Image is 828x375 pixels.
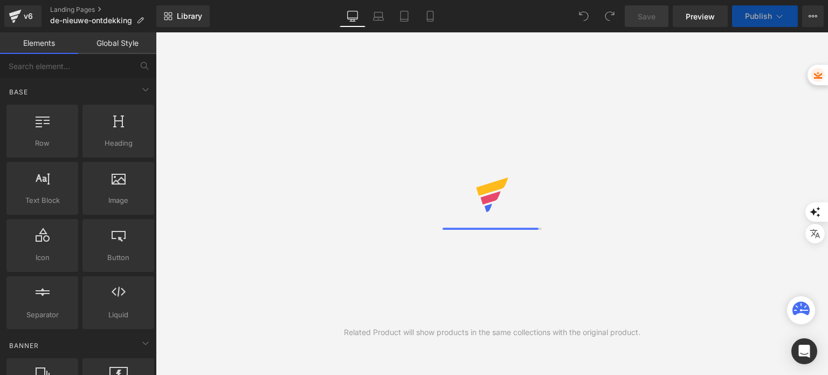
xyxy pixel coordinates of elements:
span: Banner [8,340,40,351]
span: Save [638,11,655,22]
a: Desktop [340,5,365,27]
span: Row [10,138,75,149]
span: Library [177,11,202,21]
span: Base [8,87,29,97]
span: Button [86,252,151,263]
a: Mobile [417,5,443,27]
span: Separator [10,309,75,321]
div: v6 [22,9,35,23]
span: Liquid [86,309,151,321]
a: Landing Pages [50,5,156,14]
div: Related Product will show products in the same collections with the original product. [344,326,640,338]
a: Global Style [78,32,156,54]
a: Tablet [391,5,417,27]
a: Laptop [365,5,391,27]
a: v6 [4,5,42,27]
span: Icon [10,252,75,263]
span: Image [86,195,151,206]
button: More [802,5,824,27]
a: New Library [156,5,210,27]
button: Redo [599,5,620,27]
span: Preview [686,11,715,22]
span: Publish [745,12,772,21]
span: de-nieuwe-ontdekking [50,16,132,25]
button: Publish [732,5,798,27]
span: Heading [86,138,151,149]
span: Text Block [10,195,75,206]
a: Preview [673,5,728,27]
div: Open Intercom Messenger [791,338,817,364]
button: Undo [573,5,595,27]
